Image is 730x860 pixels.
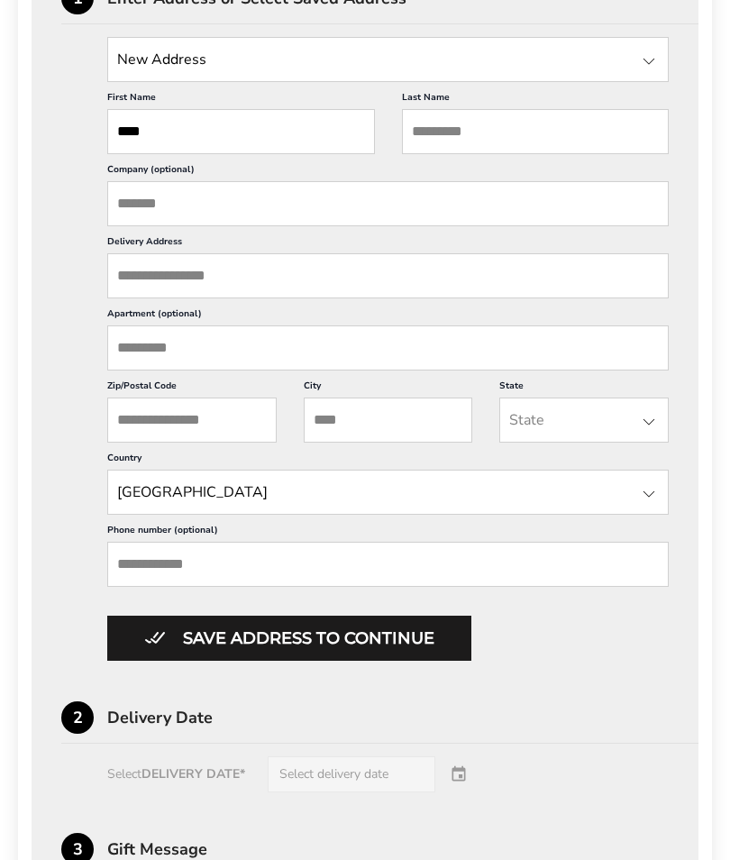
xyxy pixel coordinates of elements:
[107,524,669,542] label: Phone number (optional)
[304,398,473,443] input: City
[107,253,669,298] input: Delivery Address
[107,325,669,371] input: Apartment
[107,616,471,661] button: Button save address
[107,109,375,154] input: First Name
[499,398,669,443] input: State
[107,307,669,325] label: Apartment (optional)
[107,452,669,470] label: Country
[304,380,473,398] label: City
[107,91,375,109] label: First Name
[107,709,698,726] div: Delivery Date
[107,470,669,515] input: State
[402,91,670,109] label: Last Name
[107,163,669,181] label: Company (optional)
[107,181,669,226] input: Company
[499,380,669,398] label: State
[402,109,670,154] input: Last Name
[107,398,277,443] input: ZIP
[61,701,94,734] div: 2
[107,841,698,857] div: Gift Message
[107,380,277,398] label: Zip/Postal Code
[107,235,669,253] label: Delivery Address
[107,37,669,82] input: State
